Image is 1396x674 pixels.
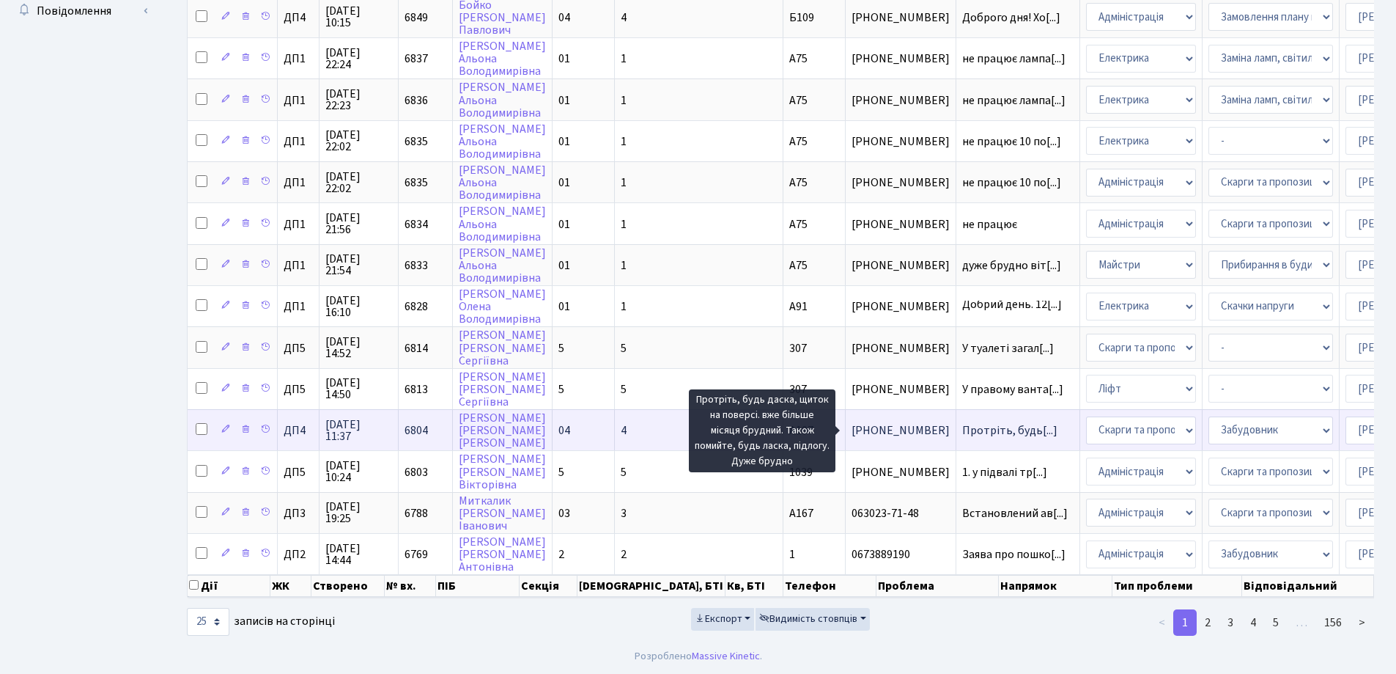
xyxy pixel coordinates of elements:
[789,298,808,315] span: А91
[284,219,313,230] span: ДП1
[325,501,392,524] span: [DATE] 19:25
[284,95,313,106] span: ДП1
[1173,609,1197,636] a: 1
[325,543,392,566] span: [DATE] 14:44
[325,129,392,153] span: [DATE] 22:02
[284,12,313,23] span: ДП4
[284,425,313,436] span: ДП4
[284,53,313,65] span: ДП1
[756,608,870,631] button: Видимість стовпців
[789,10,814,26] span: Б109
[789,257,808,274] span: А75
[783,575,876,597] th: Телефон
[621,381,627,398] span: 5
[962,219,1074,230] span: не працює
[1241,609,1265,636] a: 4
[405,216,428,232] span: 6834
[789,216,808,232] span: А75
[1242,575,1374,597] th: Відповідальний
[558,298,570,315] span: 01
[405,257,428,274] span: 6833
[852,508,950,519] span: 063023-71-48
[558,505,570,521] span: 03
[405,381,428,398] span: 6813
[284,136,313,147] span: ДП1
[459,162,546,203] a: [PERSON_NAME]АльонаВолодимирівна
[962,422,1057,439] span: Протріть, будь[...]
[962,175,1061,191] span: не працює 10 по[...]
[621,216,627,232] span: 1
[621,546,627,563] span: 2
[852,549,950,560] span: 0673889190
[852,260,950,271] span: [PHONE_NUMBER]
[558,133,570,150] span: 01
[558,257,570,274] span: 01
[852,177,950,188] span: [PHONE_NUMBER]
[325,377,392,400] span: [DATE] 14:50
[187,608,229,636] select: записів на сторінці
[284,343,313,354] span: ДП5
[621,422,627,439] span: 4
[789,92,808,109] span: А75
[852,95,950,106] span: [PHONE_NUMBER]
[962,546,1066,563] span: Заява про пошко[...]
[852,219,950,230] span: [PHONE_NUMBER]
[385,575,436,597] th: № вх.
[852,136,950,147] span: [PHONE_NUMBER]
[962,133,1061,150] span: не працює 10 по[...]
[759,612,857,626] span: Видимість стовпців
[789,381,807,398] span: 307
[284,466,313,478] span: ДП5
[284,549,313,560] span: ДП2
[621,298,627,315] span: 1
[876,575,999,597] th: Проблема
[577,575,725,597] th: [DEMOGRAPHIC_DATA], БТІ
[621,133,627,150] span: 1
[459,410,546,451] a: [PERSON_NAME][PERSON_NAME][PERSON_NAME]
[1350,609,1374,636] a: >
[325,5,392,29] span: [DATE] 10:15
[311,575,385,597] th: Створено
[325,253,392,276] span: [DATE] 21:54
[459,204,546,245] a: [PERSON_NAME]АльонаВолодимирівна
[962,340,1054,356] span: У туалеті загал[...]
[1219,609,1242,636] a: 3
[621,340,627,356] span: 5
[405,546,428,563] span: 6769
[187,608,335,636] label: записів на сторінці
[852,466,950,478] span: [PHONE_NUMBER]
[405,505,428,521] span: 6788
[459,534,546,575] a: [PERSON_NAME][PERSON_NAME]Антонівна
[459,328,546,369] a: [PERSON_NAME][PERSON_NAME]Сергіївна
[558,175,570,191] span: 01
[459,121,546,162] a: [PERSON_NAME]АльонаВолодимирівна
[621,51,627,67] span: 1
[1112,575,1242,597] th: Тип проблеми
[405,175,428,191] span: 6835
[284,301,313,312] span: ДП1
[789,505,813,521] span: А167
[284,260,313,271] span: ДП1
[558,381,564,398] span: 5
[621,175,627,191] span: 1
[692,648,760,664] a: Massive Kinetic
[405,422,428,439] span: 6804
[999,575,1113,597] th: Напрямок
[725,575,783,597] th: Кв, БТІ
[325,460,392,483] span: [DATE] 10:24
[325,171,392,194] span: [DATE] 22:02
[459,80,546,121] a: [PERSON_NAME]АльонаВолодимирівна
[558,10,570,26] span: 04
[405,340,428,356] span: 6814
[962,464,1047,480] span: 1. у підвалі тр[...]
[325,88,392,111] span: [DATE] 22:23
[405,92,428,109] span: 6836
[188,575,270,597] th: Дії
[789,340,807,356] span: 307
[558,464,564,480] span: 5
[405,298,428,315] span: 6828
[621,92,627,109] span: 1
[405,10,428,26] span: 6849
[284,384,313,395] span: ДП5
[325,336,392,359] span: [DATE] 14:52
